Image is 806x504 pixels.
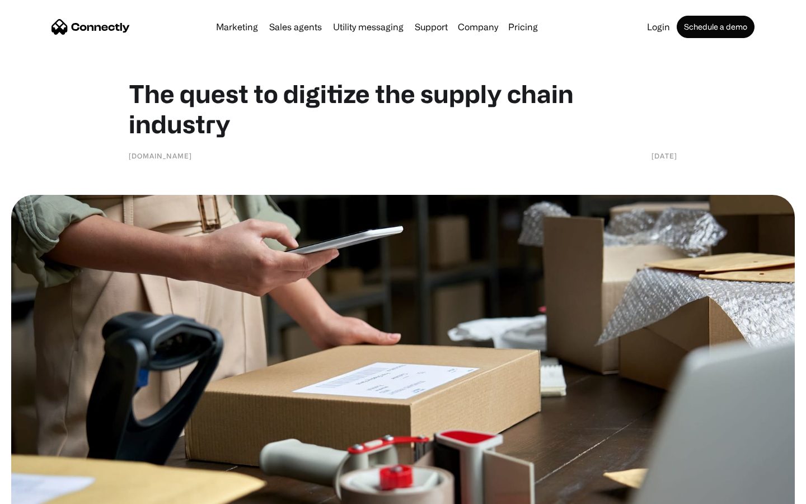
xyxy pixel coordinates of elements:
[504,22,542,31] a: Pricing
[265,22,326,31] a: Sales agents
[22,484,67,500] ul: Language list
[11,484,67,500] aside: Language selected: English
[677,16,755,38] a: Schedule a demo
[410,22,452,31] a: Support
[643,22,674,31] a: Login
[212,22,263,31] a: Marketing
[129,78,677,139] h1: The quest to digitize the supply chain industry
[652,150,677,161] div: [DATE]
[129,150,192,161] div: [DOMAIN_NAME]
[458,19,498,35] div: Company
[329,22,408,31] a: Utility messaging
